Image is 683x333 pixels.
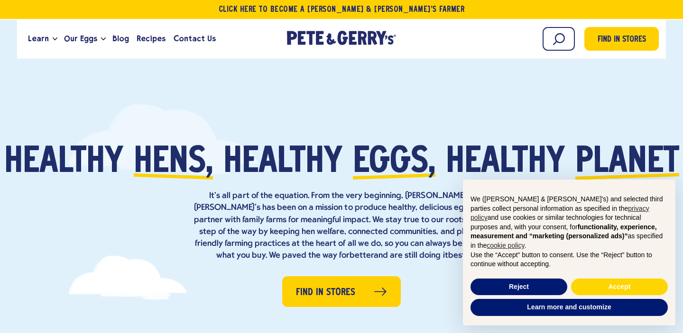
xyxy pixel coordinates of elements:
span: Our Eggs [64,33,97,45]
a: Blog [109,26,133,52]
strong: better [350,251,374,260]
input: Search [543,27,575,51]
span: Healthy [4,145,123,180]
a: Our Eggs [60,26,101,52]
a: Learn [24,26,53,52]
p: Use the “Accept” button to consent. Use the “Reject” button to continue without accepting. [471,251,668,269]
span: healthy [446,145,565,180]
a: Recipes [133,26,169,52]
span: Find in Stores [296,285,355,300]
p: It’s all part of the equation. From the very beginning, [PERSON_NAME] & [PERSON_NAME]’s has been ... [190,190,493,261]
p: We ([PERSON_NAME] & [PERSON_NAME]'s) and selected third parties collect personal information as s... [471,195,668,251]
span: eggs, [353,145,435,180]
span: Find in Stores [598,34,646,46]
button: Reject [471,279,567,296]
span: Recipes [137,33,166,45]
span: healthy [223,145,342,180]
a: Find in Stores [282,276,401,307]
button: Open the dropdown menu for Our Eggs [101,37,106,41]
button: Learn more and customize [471,299,668,316]
span: Blog [112,33,129,45]
button: Accept [571,279,668,296]
span: Contact Us [174,33,216,45]
a: cookie policy [487,242,524,249]
span: hens, [134,145,213,180]
span: planet [575,145,679,180]
span: Learn [28,33,49,45]
a: Contact Us [170,26,220,52]
a: Find in Stores [584,27,659,51]
button: Open the dropdown menu for Learn [53,37,57,41]
strong: best [448,251,465,260]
